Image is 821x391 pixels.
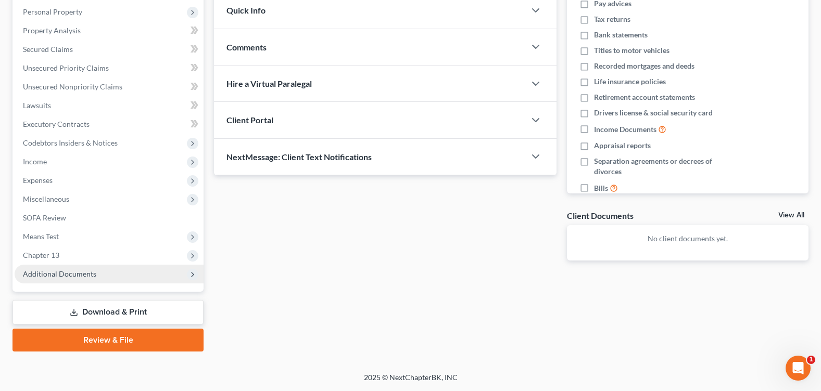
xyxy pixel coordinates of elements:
[23,7,82,16] span: Personal Property
[12,300,204,324] a: Download & Print
[23,157,47,166] span: Income
[23,45,73,54] span: Secured Claims
[594,156,739,177] span: Separation agreements or decrees of divorces
[15,77,204,96] a: Unsecured Nonpriority Claims
[594,92,695,102] span: Retirement account statements
[594,61,694,71] span: Recorded mortgages and deeds
[594,76,666,87] span: Life insurance policies
[226,5,266,15] span: Quick Info
[594,45,670,56] span: Titles to motor vehicles
[12,329,204,351] a: Review & File
[567,210,634,221] div: Client Documents
[594,140,651,151] span: Appraisal reports
[594,14,630,24] span: Tax returns
[15,115,204,134] a: Executory Contracts
[15,208,204,227] a: SOFA Review
[594,124,656,135] span: Income Documents
[226,152,372,162] span: NextMessage: Client Text Notifications
[226,42,267,52] span: Comments
[226,115,273,125] span: Client Portal
[23,26,81,35] span: Property Analysis
[23,63,109,72] span: Unsecured Priority Claims
[15,21,204,40] a: Property Analysis
[23,176,53,185] span: Expenses
[15,96,204,115] a: Lawsuits
[594,108,713,118] span: Drivers license & social security card
[23,138,118,147] span: Codebtors Insiders & Notices
[15,40,204,59] a: Secured Claims
[575,233,800,244] p: No client documents yet.
[778,212,804,219] a: View All
[23,82,122,91] span: Unsecured Nonpriority Claims
[23,232,59,241] span: Means Test
[114,372,708,391] div: 2025 © NextChapterBK, INC
[226,79,312,88] span: Hire a Virtual Paralegal
[594,183,608,193] span: Bills
[807,356,815,364] span: 1
[23,269,96,278] span: Additional Documents
[23,101,51,110] span: Lawsuits
[23,194,69,203] span: Miscellaneous
[23,213,66,222] span: SOFA Review
[594,30,648,40] span: Bank statements
[15,59,204,77] a: Unsecured Priority Claims
[23,251,59,259] span: Chapter 13
[23,120,90,128] span: Executory Contracts
[786,356,811,381] iframe: Intercom live chat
